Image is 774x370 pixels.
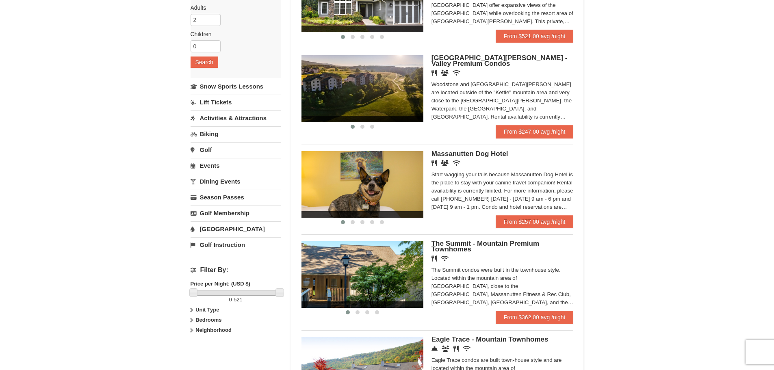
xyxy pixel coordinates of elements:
h4: Filter By: [191,266,281,274]
a: Dining Events [191,174,281,189]
strong: Bedrooms [195,317,221,323]
a: [GEOGRAPHIC_DATA] [191,221,281,236]
strong: Price per Night: (USD $) [191,281,250,287]
a: Biking [191,126,281,141]
span: 521 [234,296,243,303]
a: Season Passes [191,190,281,205]
div: Woodstone and [GEOGRAPHIC_DATA][PERSON_NAME] are located outside of the "Kettle" mountain area an... [431,80,574,121]
a: From $362.00 avg /night [496,311,574,324]
i: Wireless Internet (free) [441,255,449,262]
span: [GEOGRAPHIC_DATA][PERSON_NAME] - Valley Premium Condos [431,54,568,67]
i: Restaurant [431,70,437,76]
span: Eagle Trace - Mountain Townhomes [431,335,549,343]
a: From $247.00 avg /night [496,125,574,138]
i: Concierge Desk [431,346,438,352]
a: From $257.00 avg /night [496,215,574,228]
i: Conference Facilities [442,346,449,352]
i: Restaurant [431,160,437,166]
i: Wireless Internet (free) [453,70,460,76]
a: Golf Instruction [191,237,281,252]
strong: Neighborhood [195,327,232,333]
a: From $521.00 avg /night [496,30,574,43]
i: Restaurant [453,346,459,352]
strong: Unit Type [195,307,219,313]
button: Search [191,56,218,68]
a: Snow Sports Lessons [191,79,281,94]
label: - [191,296,281,304]
i: Wireless Internet (free) [463,346,470,352]
a: Activities & Attractions [191,110,281,125]
i: Banquet Facilities [441,160,449,166]
div: Start wagging your tails because Massanutten Dog Hotel is the place to stay with your canine trav... [431,171,574,211]
label: Adults [191,4,275,12]
a: Lift Tickets [191,95,281,110]
a: Golf [191,142,281,157]
span: 0 [229,296,232,303]
span: The Summit - Mountain Premium Townhomes [431,240,539,253]
span: Massanutten Dog Hotel [431,150,508,158]
i: Banquet Facilities [441,70,449,76]
label: Children [191,30,275,38]
a: Events [191,158,281,173]
i: Restaurant [431,255,437,262]
i: Wireless Internet (free) [453,160,460,166]
div: The Summit condos were built in the townhouse style. Located within the mountain area of [GEOGRAP... [431,266,574,307]
a: Golf Membership [191,206,281,221]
